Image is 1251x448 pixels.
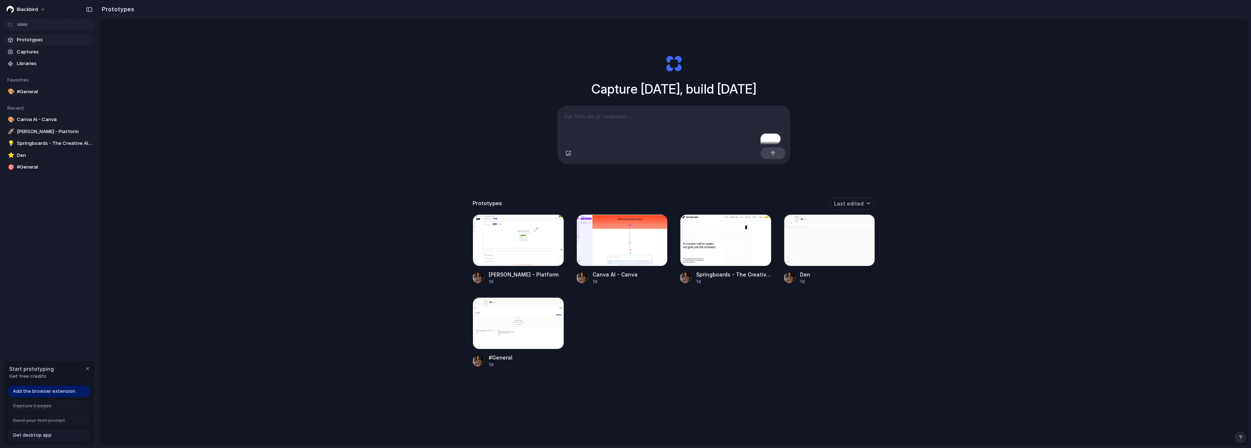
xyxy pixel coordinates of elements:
[17,48,92,56] span: Captures
[7,77,29,83] span: Favorites
[829,197,875,210] button: Last edited
[17,140,92,147] span: Springboards - The Creative AI Tool for Agencies & Strategists
[473,199,502,208] h3: Prototypes
[800,271,810,278] div: Den
[13,432,52,439] span: Get desktop app
[489,271,559,278] div: [PERSON_NAME] - Platform
[13,388,75,395] span: Add the browser extension
[4,150,95,161] a: ⭐Den
[17,88,92,95] span: #General
[99,5,134,14] h2: Prototypes
[4,162,95,173] a: 🎯#General
[4,58,95,69] a: Libraries
[4,4,49,15] button: blackbird
[17,36,92,44] span: Prototypes
[8,163,13,172] div: 🎯
[784,214,875,285] a: DenDen1d
[7,105,24,111] span: Recent
[7,140,14,147] button: 💡
[593,278,638,285] div: 1d
[13,417,65,424] span: Send your first prompt
[13,402,52,410] span: Capture 3 pages
[9,373,54,380] span: Get free credits
[489,278,559,285] div: 1d
[17,163,92,171] span: #General
[17,6,38,13] span: blackbird
[9,365,54,373] span: Start prototyping
[7,88,14,95] button: 🎨
[473,214,564,285] a: Heidi - Platform[PERSON_NAME] - Platform1d
[8,151,13,159] div: ⭐
[17,60,92,67] span: Libraries
[7,128,14,135] button: 🚀
[4,46,95,57] a: Captures
[8,385,90,397] a: Add the browser extension
[680,214,771,285] a: Springboards - The Creative AI Tool for Agencies & StrategistsSpringboards - The Creative AI Tool...
[489,361,512,368] div: 1d
[591,79,756,99] h1: Capture [DATE], build [DATE]
[593,271,638,278] div: Canva AI - Canva
[4,86,95,97] a: 🎨#General
[7,152,14,159] button: ⭐
[8,116,13,124] div: 🎨
[17,152,92,159] span: Den
[489,354,512,361] div: #General
[4,138,95,149] a: 💡Springboards - The Creative AI Tool for Agencies & Strategists
[8,127,13,136] div: 🚀
[4,126,95,137] a: 🚀[PERSON_NAME] - Platform
[800,278,810,285] div: 1d
[696,271,771,278] div: Springboards - The Creative AI Tool for Agencies & Strategists
[8,87,13,96] div: 🎨
[4,114,95,125] a: 🎨Canva AI - Canva
[7,163,14,171] button: 🎯
[473,297,564,368] a: #General#General1d
[696,278,771,285] div: 1d
[8,139,13,148] div: 💡
[8,429,90,441] a: Get desktop app
[7,116,14,123] button: 🎨
[576,214,668,285] a: Canva AI - CanvaCanva AI - Canva1d
[17,128,92,135] span: [PERSON_NAME] - Platform
[4,34,95,45] a: Prototypes
[17,116,92,123] span: Canva AI - Canva
[558,106,790,144] div: To enrich screen reader interactions, please activate Accessibility in Grammarly extension settings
